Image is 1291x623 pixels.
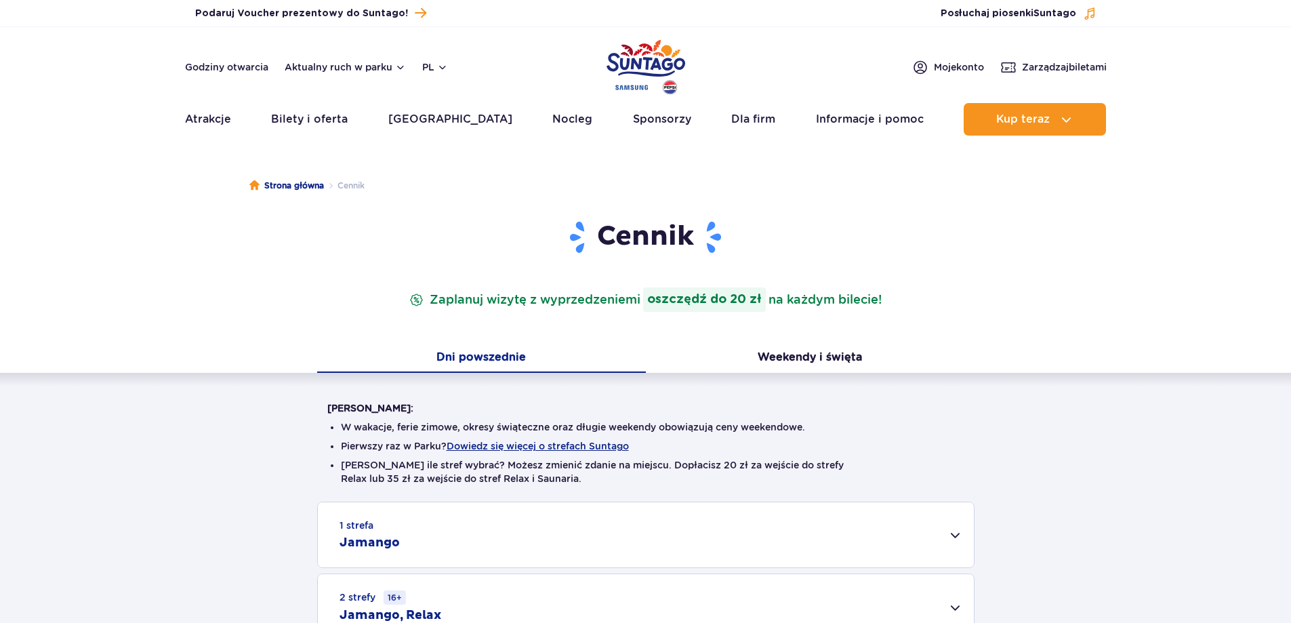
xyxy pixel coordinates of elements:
h1: Cennik [327,220,964,255]
span: Zarządzaj biletami [1022,60,1107,74]
button: Weekendy i święta [646,344,975,373]
button: Dowiedz się więcej o strefach Suntago [447,441,629,451]
strong: [PERSON_NAME]: [327,403,413,414]
li: Cennik [324,179,365,193]
li: W wakacje, ferie zimowe, okresy świąteczne oraz długie weekendy obowiązują ceny weekendowe. [341,420,951,434]
a: Dla firm [731,103,775,136]
button: Aktualny ruch w parku [285,62,406,73]
button: Dni powszednie [317,344,646,373]
span: Suntago [1033,9,1076,18]
a: Bilety i oferta [271,103,348,136]
a: Podaruj Voucher prezentowy do Suntago! [195,4,426,22]
li: [PERSON_NAME] ile stref wybrać? Możesz zmienić zdanie na miejscu. Dopłacisz 20 zł za wejście do s... [341,458,951,485]
span: Kup teraz [996,113,1050,125]
a: Park of Poland [607,34,685,96]
a: Atrakcje [185,103,231,136]
button: pl [422,60,448,74]
a: Nocleg [552,103,592,136]
h2: Jamango [340,535,400,551]
a: Zarządzajbiletami [1000,59,1107,75]
span: Moje konto [934,60,984,74]
button: Kup teraz [964,103,1106,136]
a: Informacje i pomoc [816,103,924,136]
p: Zaplanuj wizytę z wyprzedzeniem na każdym bilecie! [407,287,884,312]
a: Mojekonto [912,59,984,75]
span: Podaruj Voucher prezentowy do Suntago! [195,7,408,20]
small: 1 strefa [340,519,373,532]
a: Sponsorzy [633,103,691,136]
a: Strona główna [249,179,324,193]
small: 16+ [384,590,406,605]
small: 2 strefy [340,590,406,605]
li: Pierwszy raz w Parku? [341,439,951,453]
span: Posłuchaj piosenki [941,7,1076,20]
a: [GEOGRAPHIC_DATA] [388,103,512,136]
a: Godziny otwarcia [185,60,268,74]
button: Posłuchaj piosenkiSuntago [941,7,1097,20]
strong: oszczędź do 20 zł [643,287,766,312]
